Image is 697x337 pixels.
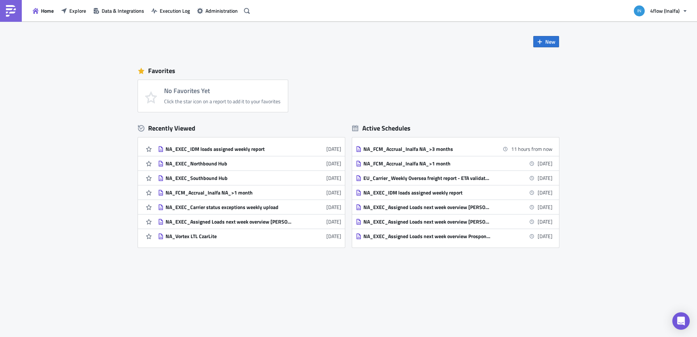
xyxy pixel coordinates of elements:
a: NA_EXEC_Assigned Loads next week overview [PERSON_NAME] MX[DATE] [158,214,341,229]
time: 2025-05-22T15:22:01Z [326,232,341,240]
span: Explore [69,7,86,15]
button: 4flow (Inalfa) [629,3,692,19]
div: NA_FCM_Accrual_Inalfa NA_>3 months [363,146,490,152]
div: NA_FCM_Accrual_Inalfa NA_>1 month [166,189,293,196]
a: NA_Vortex LTL CzarLite[DATE] [158,229,341,243]
a: NA_EXEC_Northbound Hub[DATE] [158,156,341,170]
div: NA_FCM_Accrual_Inalfa NA_>1 month [363,160,490,167]
time: 2025-09-30 00:00 [511,145,553,153]
a: NA_EXEC_Southbound Hub[DATE] [158,171,341,185]
img: PushMetrics [5,5,17,17]
div: NA_EXEC_Assigned Loads next week overview [PERSON_NAME] MX [166,218,293,225]
a: NA_FCM_Accrual_Inalfa NA_>1 month[DATE] [356,156,553,170]
span: Administration [205,7,238,15]
div: NA_EXEC_Northbound Hub [166,160,293,167]
div: NA_Vortex LTL CzarLite [166,233,293,240]
div: NA_EXEC_Assigned Loads next week overview [PERSON_NAME] MX [363,218,490,225]
a: EU_Carrier_Weekly Oversea freight report - ETA validation check + HBL missing[DATE] [356,171,553,185]
a: NA_EXEC_Assigned Loads next week overview [PERSON_NAME] US[DATE] [356,200,553,214]
div: Click the star icon on a report to add it to your favorites [164,98,281,105]
div: NA_EXEC_Carrier status exceptions weekly upload [166,204,293,210]
span: Home [41,7,54,15]
time: 2025-10-03 06:00 [538,218,553,225]
button: Home [29,5,57,16]
button: Administration [193,5,241,16]
time: 2025-09-12T13:17:52Z [326,145,341,153]
time: 2025-10-01 00:00 [538,160,553,167]
a: NA_EXEC_Assigned Loads next week overview Prosponsive[DATE] [356,229,553,243]
button: Data & Integrations [90,5,148,16]
time: 2025-10-02 21:00 [538,189,553,196]
button: Execution Log [148,5,193,16]
time: 2025-10-03 06:00 [538,232,553,240]
div: NA_EXEC_Southbound Hub [166,175,293,181]
span: New [545,38,555,45]
time: 2025-10-03 06:00 [538,203,553,211]
button: New [533,36,559,47]
time: 2025-09-04T17:10:19Z [326,160,341,167]
img: Avatar [633,5,645,17]
time: 2025-09-03T16:10:36Z [326,174,341,182]
time: 2025-07-08T17:00:41Z [326,203,341,211]
time: 2025-08-07T17:23:37Z [326,189,341,196]
span: Data & Integrations [102,7,144,15]
div: Active Schedules [352,124,411,132]
div: NA_EXEC_Assigned Loads next week overview Prosponsive [363,233,490,240]
div: NA_EXEC_Assigned Loads next week overview [PERSON_NAME] US [363,204,490,210]
div: Favorites [138,65,559,76]
a: NA_FCM_Accrual_Inalfa NA_>3 months11 hours from now [356,142,553,156]
button: Explore [57,5,90,16]
div: Open Intercom Messenger [672,312,690,330]
time: 2025-10-01 03:00 [538,174,553,182]
a: NA_EXEC_Assigned Loads next week overview [PERSON_NAME] MX[DATE] [356,214,553,229]
a: NA_EXEC_IDM loads assigned weekly report[DATE] [158,142,341,156]
a: NA_FCM_Accrual_Inalfa NA_>1 month[DATE] [158,185,341,200]
span: 4flow (Inalfa) [650,7,680,15]
h4: No Favorites Yet [164,87,281,95]
time: 2025-05-22T15:22:56Z [326,218,341,225]
span: Execution Log [160,7,190,15]
a: NA_EXEC_IDM loads assigned weekly report[DATE] [356,185,553,200]
div: NA_EXEC_IDM loads assigned weekly report [363,189,490,196]
div: NA_EXEC_IDM loads assigned weekly report [166,146,293,152]
div: EU_Carrier_Weekly Oversea freight report - ETA validation check + HBL missing [363,175,490,181]
div: Recently Viewed [138,123,345,134]
a: NA_EXEC_Carrier status exceptions weekly upload[DATE] [158,200,341,214]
